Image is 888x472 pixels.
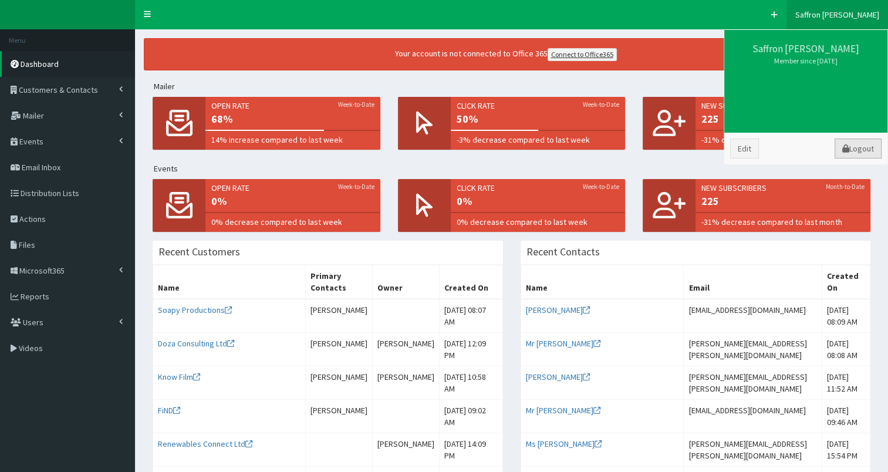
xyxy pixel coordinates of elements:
[21,188,79,198] span: Distribution Lists
[583,100,619,109] small: Week-to-Date
[158,405,180,416] a: FiND
[158,338,234,349] a: Doza Consulting Ltd
[19,85,98,95] span: Customers & Contacts
[526,305,590,315] a: [PERSON_NAME]
[457,100,620,112] span: Click rate
[158,305,232,315] a: Soapy Productions
[730,42,882,66] p: Saffron [PERSON_NAME]
[457,112,620,127] span: 50%
[439,299,502,333] td: [DATE] 08:07 AM
[305,366,372,400] td: [PERSON_NAME]
[372,265,439,299] th: Owner
[684,400,822,433] td: [EMAIL_ADDRESS][DOMAIN_NAME]
[457,194,620,209] span: 0%
[521,265,684,299] th: Name
[822,299,870,333] td: [DATE] 08:09 AM
[372,433,439,467] td: [PERSON_NAME]
[211,194,374,209] span: 0%
[154,82,879,91] h5: Mailer
[701,134,865,146] span: -31% decrease compared to last month
[439,400,502,433] td: [DATE] 09:02 AM
[822,400,870,433] td: [DATE] 09:46 AM
[23,317,43,328] span: Users
[338,100,374,109] small: Week-to-Date
[701,112,865,127] span: 225
[822,433,870,467] td: [DATE] 15:54 PM
[457,182,620,194] span: Click rate
[211,112,374,127] span: 68%
[158,372,200,382] a: Know Film
[684,366,822,400] td: [PERSON_NAME][EMAIL_ADDRESS][PERSON_NAME][DOMAIN_NAME]
[158,439,252,449] a: Renewables Connect Ltd
[153,265,306,299] th: Name
[684,299,822,333] td: [EMAIL_ADDRESS][DOMAIN_NAME]
[457,134,620,146] span: -3% decrease compared to last week
[548,48,617,61] a: Connect to Office365
[439,265,502,299] th: Created On
[730,139,759,159] a: Edit
[23,110,44,121] span: Mailer
[684,265,822,299] th: Email
[211,216,374,228] span: 0% decrease compared to last week
[457,216,620,228] span: 0% decrease compared to last week
[171,48,840,61] div: Your account is not connected to Office 365
[19,265,65,276] span: Microsoft365
[211,182,374,194] span: Open rate
[526,372,590,382] a: [PERSON_NAME]
[21,291,49,302] span: Reports
[158,247,240,257] h3: Recent Customers
[305,333,372,366] td: [PERSON_NAME]
[822,333,870,366] td: [DATE] 08:08 AM
[21,59,59,69] span: Dashboard
[305,265,372,299] th: Primary Contacts
[19,136,43,147] span: Events
[583,182,619,191] small: Week-to-Date
[684,333,822,366] td: [PERSON_NAME][EMAIL_ADDRESS][PERSON_NAME][DOMAIN_NAME]
[822,265,870,299] th: Created On
[795,9,879,20] span: Saffron [PERSON_NAME]
[730,56,882,66] small: Member since [DATE]
[439,333,502,366] td: [DATE] 12:09 PM
[22,162,60,173] span: Email Inbox
[526,247,600,257] h3: Recent Contacts
[701,194,865,209] span: 225
[154,164,879,173] h5: Events
[526,405,600,416] a: Mr [PERSON_NAME]
[822,366,870,400] td: [DATE] 11:52 AM
[826,182,865,191] small: Month-to-Date
[338,182,374,191] small: Week-to-Date
[19,214,46,224] span: Actions
[526,338,600,349] a: Mr [PERSON_NAME]
[701,100,865,112] span: New Subscribers
[372,333,439,366] td: [PERSON_NAME]
[19,343,43,353] span: Videos
[439,366,502,400] td: [DATE] 10:58 AM
[439,433,502,467] td: [DATE] 14:09 PM
[835,139,882,159] a: Logout
[211,134,374,146] span: 14% increase compared to last week
[305,299,372,333] td: [PERSON_NAME]
[305,400,372,433] td: [PERSON_NAME]
[526,439,602,449] a: Ms [PERSON_NAME]
[372,366,439,400] td: [PERSON_NAME]
[211,100,374,112] span: Open rate
[701,216,865,228] span: -31% decrease compared to last month
[19,240,35,250] span: Files
[684,433,822,467] td: [PERSON_NAME][EMAIL_ADDRESS][PERSON_NAME][DOMAIN_NAME]
[701,182,865,194] span: New Subscribers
